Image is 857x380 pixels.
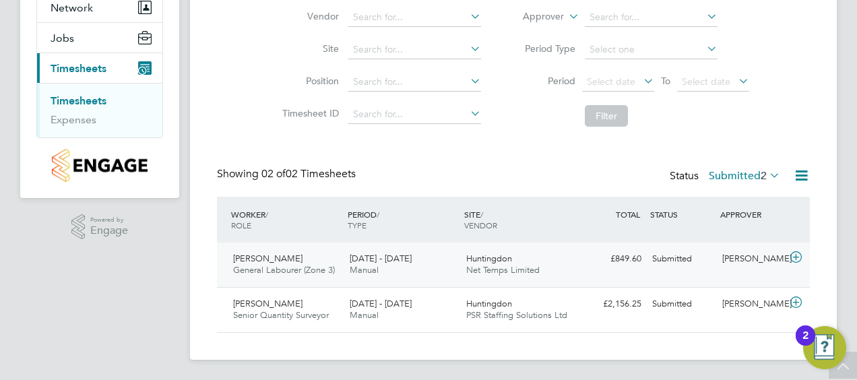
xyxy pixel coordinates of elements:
span: Manual [350,264,379,276]
span: Select date [682,75,730,88]
label: Period [515,75,575,87]
button: Open Resource Center, 2 new notifications [803,326,846,369]
a: Expenses [51,113,96,126]
input: Select one [585,40,718,59]
span: Select date [587,75,635,88]
span: [PERSON_NAME] [233,298,303,309]
span: 02 Timesheets [261,167,356,181]
input: Search for... [348,73,481,92]
span: VENDOR [464,220,497,230]
div: STATUS [647,202,717,226]
button: Filter [585,105,628,127]
span: 02 of [261,167,286,181]
div: Status [670,167,783,186]
label: Vendor [278,10,339,22]
label: Approver [503,10,564,24]
a: Go to home page [36,149,163,182]
div: Submitted [647,248,717,270]
input: Search for... [348,8,481,27]
span: ROLE [231,220,251,230]
div: PERIOD [344,202,461,237]
span: TYPE [348,220,367,230]
label: Period Type [515,42,575,55]
span: / [480,209,483,220]
span: To [657,72,674,90]
span: Senior Quantity Surveyor [233,309,329,321]
span: 2 [761,169,767,183]
div: Showing [217,167,358,181]
span: [DATE] - [DATE] [350,253,412,264]
div: [PERSON_NAME] [717,293,787,315]
span: Huntingdon [466,253,512,264]
span: TOTAL [616,209,640,220]
input: Search for... [348,40,481,59]
div: APPROVER [717,202,787,226]
a: Powered byEngage [71,214,129,240]
label: Submitted [709,169,780,183]
button: Timesheets [37,53,162,83]
span: PSR Staffing Solutions Ltd [466,309,567,321]
span: [PERSON_NAME] [233,253,303,264]
div: WORKER [228,202,344,237]
div: [PERSON_NAME] [717,248,787,270]
label: Timesheet ID [278,107,339,119]
span: Net Temps Limited [466,264,540,276]
label: Position [278,75,339,87]
span: / [377,209,379,220]
div: £849.60 [577,248,647,270]
span: Jobs [51,32,74,44]
span: Network [51,1,93,14]
span: Timesheets [51,62,106,75]
div: Submitted [647,293,717,315]
a: Timesheets [51,94,106,107]
div: 2 [802,336,808,353]
span: General Labourer (Zone 3) [233,264,335,276]
img: countryside-properties-logo-retina.png [52,149,147,182]
span: Huntingdon [466,298,512,309]
span: [DATE] - [DATE] [350,298,412,309]
span: Engage [90,225,128,236]
span: Manual [350,309,379,321]
div: Timesheets [37,83,162,137]
label: Site [278,42,339,55]
span: Powered by [90,214,128,226]
button: Jobs [37,23,162,53]
input: Search for... [585,8,718,27]
input: Search for... [348,105,481,124]
span: / [265,209,268,220]
div: SITE [461,202,577,237]
div: £2,156.25 [577,293,647,315]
